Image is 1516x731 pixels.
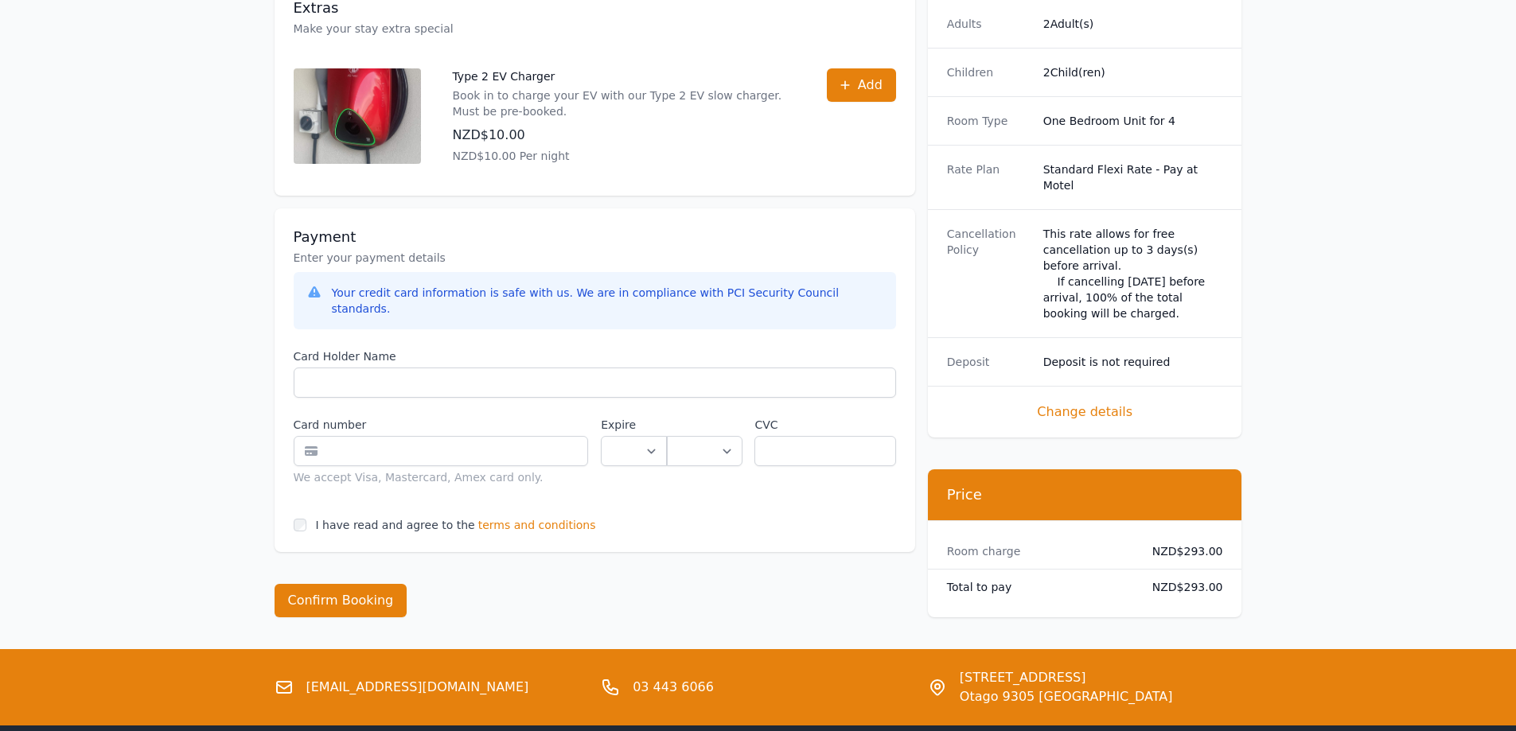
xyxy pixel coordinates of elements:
dd: NZD$293.00 [1140,543,1223,559]
span: Add [858,76,883,95]
label: Card number [294,417,589,433]
button: Add [827,68,896,102]
img: Type 2 EV Charger [294,68,421,164]
div: We accept Visa, Mastercard, Amex card only. [294,469,589,485]
a: 03 443 6066 [633,678,714,697]
label: CVC [754,417,895,433]
dd: 2 Child(ren) [1043,64,1223,80]
dt: Rate Plan [947,161,1031,193]
span: Otago 9305 [GEOGRAPHIC_DATA] [960,687,1173,706]
span: [STREET_ADDRESS] [960,668,1173,687]
p: NZD$10.00 Per night [453,148,795,164]
a: [EMAIL_ADDRESS][DOMAIN_NAME] [306,678,529,697]
button: Confirm Booking [275,584,407,617]
dt: Total to pay [947,579,1127,595]
dd: Standard Flexi Rate - Pay at Motel [1043,161,1223,193]
span: terms and conditions [478,517,596,533]
label: I have read and agree to the [316,519,475,531]
div: Your credit card information is safe with us. We are in compliance with PCI Security Council stan... [332,285,883,317]
dt: Deposit [947,354,1031,370]
dt: Adults [947,16,1031,32]
label: Expire [601,417,667,433]
dd: Deposit is not required [1043,354,1223,370]
label: Card Holder Name [294,348,896,364]
dt: Room Type [947,113,1031,129]
p: Type 2 EV Charger [453,68,795,84]
dd: NZD$293.00 [1140,579,1223,595]
p: Book in to charge your EV with our Type 2 EV slow charger. Must be pre-booked. [453,87,795,119]
dd: One Bedroom Unit for 4 [1043,113,1223,129]
p: NZD$10.00 [453,126,795,145]
label: . [667,417,742,433]
p: Make your stay extra special [294,21,896,37]
dt: Cancellation Policy [947,226,1031,321]
div: This rate allows for free cancellation up to 3 days(s) before arrival. If cancelling [DATE] befor... [1043,226,1223,321]
p: Enter your payment details [294,250,896,266]
span: Change details [947,402,1223,422]
dt: Children [947,64,1031,80]
h3: Price [947,485,1223,504]
dt: Room charge [947,543,1127,559]
dd: 2 Adult(s) [1043,16,1223,32]
h3: Payment [294,227,896,247]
